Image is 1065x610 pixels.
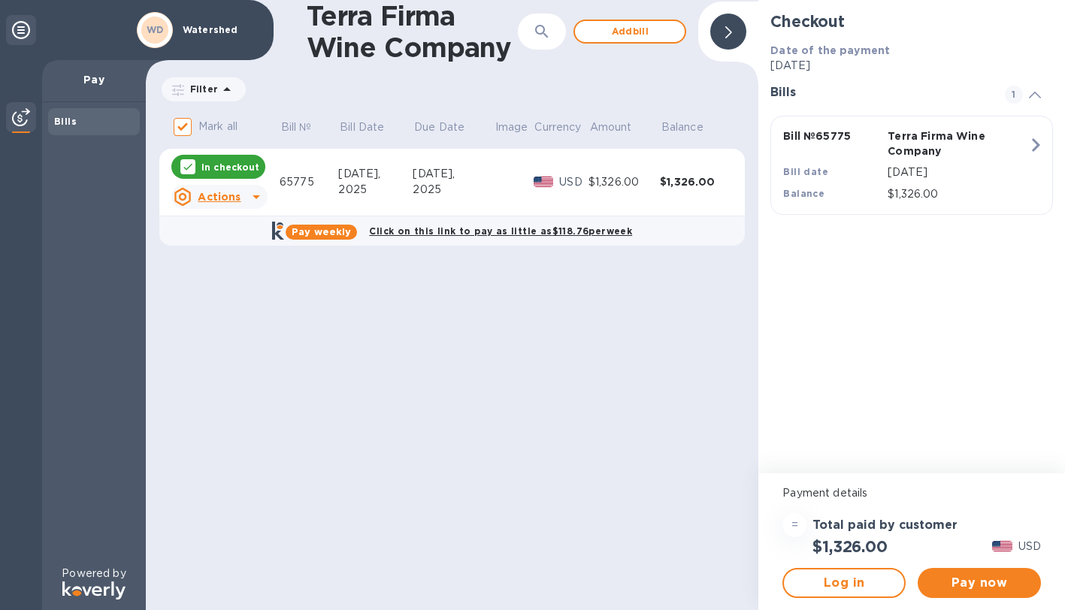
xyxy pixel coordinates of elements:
span: Bill № [281,119,331,135]
div: 65775 [280,174,338,190]
b: Pay weekly [292,226,351,237]
div: [DATE], [338,166,413,182]
p: Filter [184,83,218,95]
p: $1,326.00 [888,186,1028,202]
p: Amount [590,119,632,135]
span: 1 [1005,86,1023,104]
p: Pay [54,72,134,87]
img: USD [534,177,554,187]
span: Due Date [414,119,484,135]
span: Balance [661,119,723,135]
p: Powered by [62,566,126,581]
p: Balance [661,119,703,135]
p: Watershed [183,25,258,35]
img: USD [992,541,1012,551]
h2: Checkout [770,12,1053,31]
h3: Bills [770,86,987,100]
p: [DATE] [888,165,1028,180]
img: Logo [62,581,126,599]
p: In checkout [201,161,259,174]
p: Terra Firma Wine Company [888,128,986,159]
b: WD [147,24,164,35]
span: Amount [590,119,652,135]
p: Bill № [281,119,312,135]
p: USD [559,174,588,190]
b: Bill date [783,166,828,177]
span: Add bill [587,23,673,41]
p: Bill № 65775 [783,128,882,143]
p: Mark all [198,119,238,134]
p: USD [1018,539,1041,554]
button: Pay now [918,568,1041,598]
button: Log in [782,568,906,598]
b: Date of the payment [770,44,890,56]
p: [DATE] [770,58,1053,74]
b: Balance [783,188,824,199]
button: Addbill [573,20,686,44]
p: Payment details [782,485,1041,501]
p: Image [495,119,528,135]
span: Pay now [930,574,1029,592]
b: Bills [54,116,77,127]
p: Due Date [414,119,464,135]
div: [DATE], [413,166,494,182]
h3: Total paid by customer [812,518,958,533]
span: Bill Date [340,119,404,135]
div: $1,326.00 [588,174,660,190]
button: Bill №65775Terra Firma Wine CompanyBill date[DATE]Balance$1,326.00 [770,116,1053,215]
div: 2025 [338,182,413,198]
h2: $1,326.00 [812,537,887,556]
div: $1,326.00 [660,174,731,189]
b: Click on this link to pay as little as $118.76 per week [369,225,632,237]
u: Actions [198,191,241,203]
span: Log in [796,574,892,592]
p: Bill Date [340,119,384,135]
div: = [782,513,806,537]
p: Currency [534,119,581,135]
div: 2025 [413,182,494,198]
